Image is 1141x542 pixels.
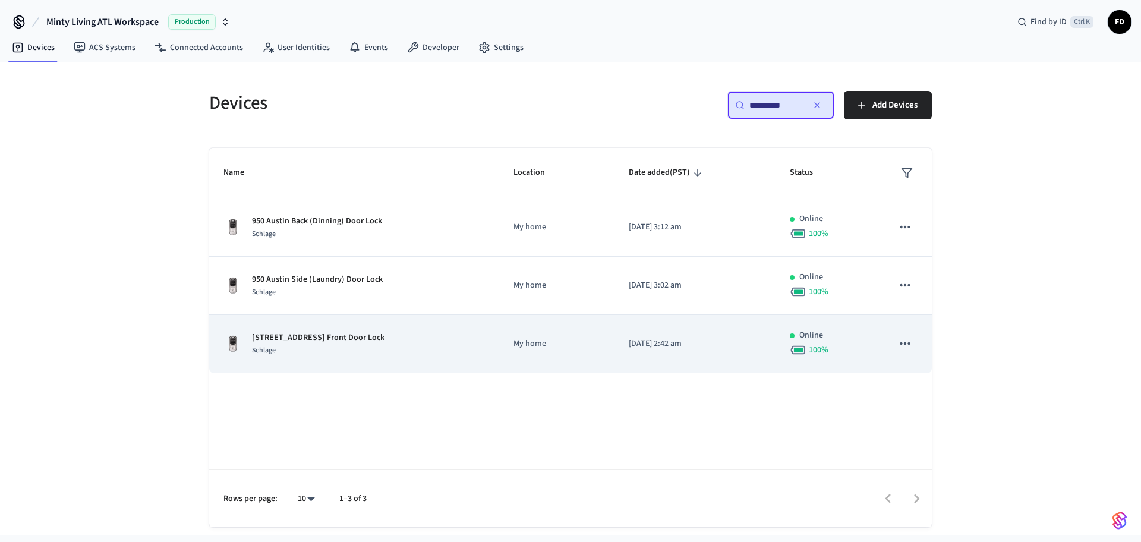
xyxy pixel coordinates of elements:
[46,15,159,29] span: Minty Living ATL Workspace
[252,273,383,286] p: 950 Austin Side (Laundry) Door Lock
[339,493,367,505] p: 1–3 of 3
[809,228,828,240] span: 100 %
[513,163,560,182] span: Location
[513,221,600,234] p: My home
[809,344,828,356] span: 100 %
[629,279,761,292] p: [DATE] 3:02 am
[252,215,382,228] p: 950 Austin Back (Dinning) Door Lock
[1070,16,1093,28] span: Ctrl K
[223,493,278,505] p: Rows per page:
[223,276,242,295] img: Yale Assure Touchscreen Wifi Smart Lock, Satin Nickel, Front
[629,338,761,350] p: [DATE] 2:42 am
[629,221,761,234] p: [DATE] 3:12 am
[168,14,216,30] span: Production
[252,345,276,355] span: Schlage
[292,490,320,508] div: 10
[799,329,823,342] p: Online
[469,37,533,58] a: Settings
[223,335,242,354] img: Yale Assure Touchscreen Wifi Smart Lock, Satin Nickel, Front
[145,37,253,58] a: Connected Accounts
[799,213,823,225] p: Online
[844,91,932,119] button: Add Devices
[1109,11,1130,33] span: FD
[872,97,918,113] span: Add Devices
[1108,10,1131,34] button: FD
[1008,11,1103,33] div: Find by IDCtrl K
[223,163,260,182] span: Name
[809,286,828,298] span: 100 %
[209,91,563,115] h5: Devices
[1112,511,1127,530] img: SeamLogoGradient.69752ec5.svg
[253,37,339,58] a: User Identities
[252,332,384,344] p: [STREET_ADDRESS] Front Door Lock
[339,37,398,58] a: Events
[513,279,600,292] p: My home
[252,287,276,297] span: Schlage
[398,37,469,58] a: Developer
[513,338,600,350] p: My home
[799,271,823,283] p: Online
[790,163,828,182] span: Status
[209,148,932,373] table: sticky table
[252,229,276,239] span: Schlage
[64,37,145,58] a: ACS Systems
[223,218,242,237] img: Yale Assure Touchscreen Wifi Smart Lock, Satin Nickel, Front
[2,37,64,58] a: Devices
[1030,16,1067,28] span: Find by ID
[629,163,705,182] span: Date added(PST)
